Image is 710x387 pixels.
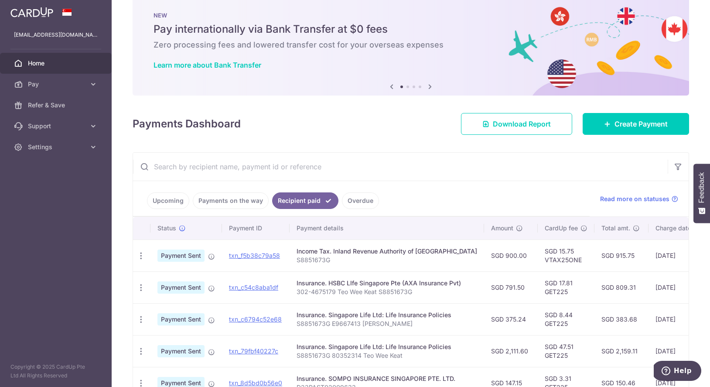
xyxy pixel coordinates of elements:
[693,164,710,223] button: Feedback - Show survey
[10,7,53,17] img: CardUp
[655,224,691,233] span: Charge date
[297,311,477,319] div: Insurance. Singapore Life Ltd: Life Insurance Policies
[654,361,701,383] iframe: Opens a widget where you can find more information
[601,224,630,233] span: Total amt.
[229,284,278,291] a: txn_c54c8aba1df
[297,256,477,264] p: S8851673G
[594,240,649,271] td: SGD 915.75
[157,345,205,357] span: Payment Sent
[154,61,261,69] a: Learn more about Bank Transfer
[14,31,98,39] p: [EMAIL_ADDRESS][DOMAIN_NAME]
[538,271,594,303] td: SGD 17.81 GET225
[649,303,708,335] td: [DATE]
[594,271,649,303] td: SGD 809.31
[154,22,668,36] h5: Pay internationally via Bank Transfer at $0 fees
[154,12,668,19] p: NEW
[491,224,513,233] span: Amount
[28,101,85,110] span: Refer & Save
[28,80,85,89] span: Pay
[133,116,241,132] h4: Payments Dashboard
[600,195,678,203] a: Read more on statuses
[297,319,477,328] p: S8851673G E9667413 [PERSON_NAME]
[147,192,189,209] a: Upcoming
[28,143,85,151] span: Settings
[649,335,708,367] td: [DATE]
[229,315,282,323] a: txn_c6794c52e68
[538,303,594,335] td: SGD 8.44 GET225
[594,335,649,367] td: SGD 2,159.11
[157,224,176,233] span: Status
[297,288,477,296] p: 302-4675179 Teo Wee Keat S8851673G
[28,59,85,68] span: Home
[157,313,205,325] span: Payment Sent
[484,240,538,271] td: SGD 900.00
[222,217,290,240] th: Payment ID
[583,113,689,135] a: Create Payment
[297,374,477,383] div: Insurance. SOMPO INSURANCE SINGAPORE PTE. LTD.
[154,40,668,50] h6: Zero processing fees and lowered transfer cost for your overseas expenses
[133,153,668,181] input: Search by recipient name, payment id or reference
[229,347,278,355] a: txn_79fbf40227c
[157,281,205,294] span: Payment Sent
[698,172,706,203] span: Feedback
[461,113,572,135] a: Download Report
[484,271,538,303] td: SGD 791.50
[290,217,484,240] th: Payment details
[229,379,282,387] a: txn_8d5bd0b56e0
[297,279,477,288] div: Insurance. HSBC LIfe Singapore Pte (AXA Insurance Pvt)
[193,192,269,209] a: Payments on the way
[484,335,538,367] td: SGD 2,111.60
[342,192,379,209] a: Overdue
[297,247,477,256] div: Income Tax. Inland Revenue Authority of [GEOGRAPHIC_DATA]
[229,252,280,259] a: txn_f5b38c79a58
[484,303,538,335] td: SGD 375.24
[649,240,708,271] td: [DATE]
[157,250,205,262] span: Payment Sent
[538,240,594,271] td: SGD 15.75 VTAX25ONE
[538,335,594,367] td: SGD 47.51 GET225
[594,303,649,335] td: SGD 383.68
[297,342,477,351] div: Insurance. Singapore Life Ltd: Life Insurance Policies
[614,119,668,129] span: Create Payment
[600,195,669,203] span: Read more on statuses
[493,119,551,129] span: Download Report
[272,192,338,209] a: Recipient paid
[649,271,708,303] td: [DATE]
[297,351,477,360] p: S8851673G 80352314 Teo Wee Keat
[545,224,578,233] span: CardUp fee
[28,122,85,130] span: Support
